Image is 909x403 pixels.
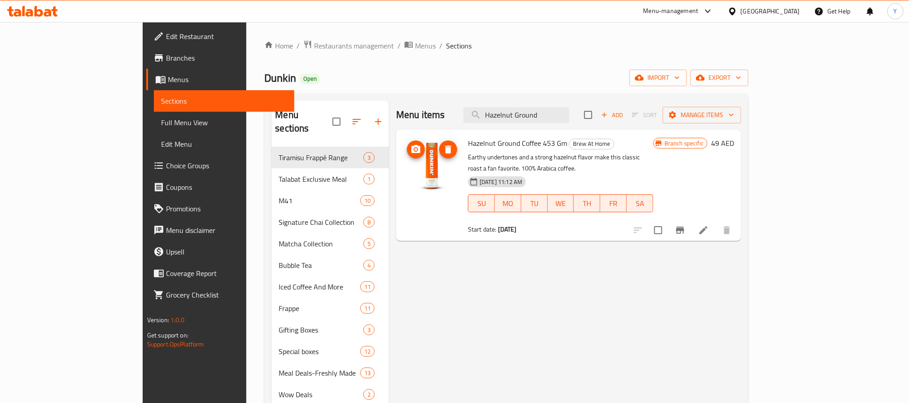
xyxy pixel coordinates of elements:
a: Edit Menu [154,133,294,155]
button: Add [598,108,626,122]
div: items [360,281,375,292]
span: 1.0.0 [170,314,184,326]
div: items [363,389,375,400]
button: delete image [439,140,457,158]
span: Add [600,110,624,120]
span: 3 [364,326,374,334]
a: Menus [404,40,436,52]
span: FR [604,197,623,210]
span: Choice Groups [166,160,287,171]
span: Brew At Home [569,139,614,149]
span: TH [577,197,597,210]
a: Support.OpsPlatform [147,338,204,350]
span: MO [498,197,518,210]
a: Coupons [146,176,294,198]
div: items [360,303,375,314]
div: Menu-management [643,6,699,17]
h2: Menu items [396,108,445,122]
li: / [439,40,442,51]
span: Menus [168,74,287,85]
div: [GEOGRAPHIC_DATA] [741,6,800,16]
span: Upsell [166,246,287,257]
button: TH [574,194,600,212]
span: export [698,72,741,83]
div: Tiramisu Frappé Range3 [271,147,389,168]
span: M41 [279,195,360,206]
div: Frappe11 [271,298,389,319]
span: Coupons [166,182,287,193]
a: Menu disclaimer [146,219,294,241]
div: Signature Chai Collection [279,217,363,228]
div: Iced Coffee And More11 [271,276,389,298]
span: Full Menu View [161,117,287,128]
li: / [398,40,401,51]
span: Iced Coffee And More [279,281,360,292]
p: Earthy undertones and a strong hazelnut flavor make this classic roast a fan favorite. 100% Arabi... [468,152,653,174]
span: 11 [361,283,374,291]
span: Open [300,75,320,83]
span: Select section [579,105,598,124]
span: 12 [361,347,374,356]
span: Select to update [649,221,668,240]
div: Gifting Boxes3 [271,319,389,341]
button: WE [548,194,574,212]
div: Special boxes [279,346,360,357]
div: Matcha Collection5 [271,233,389,254]
div: Frappe [279,303,360,314]
span: Tiramisu Frappé Range [279,152,363,163]
a: Upsell [146,241,294,263]
span: Select section first [626,108,663,122]
span: import [637,72,680,83]
div: Bubble Tea4 [271,254,389,276]
h2: Menu sections [275,108,332,135]
button: Manage items [663,107,741,123]
span: SU [472,197,491,210]
div: items [363,152,375,163]
span: 5 [364,240,374,248]
span: Talabat Exclusive Meal [279,174,363,184]
div: items [360,368,375,378]
span: Menu disclaimer [166,225,287,236]
div: items [363,238,375,249]
a: Sections [154,90,294,112]
span: Meal Deals-Freshly Made [279,368,360,378]
span: Branch specific [661,139,707,148]
b: [DATE] [498,223,517,235]
div: items [363,324,375,335]
span: 2 [364,390,374,399]
span: Grocery Checklist [166,289,287,300]
span: Bubble Tea [279,260,363,271]
div: Meal Deals-Freshly Made13 [271,362,389,384]
button: Branch-specific-item [669,219,691,241]
input: search [463,107,569,123]
div: items [363,260,375,271]
span: Coverage Report [166,268,287,279]
button: import [629,70,687,86]
div: items [363,174,375,184]
span: Gifting Boxes [279,324,363,335]
div: Open [300,74,320,84]
button: upload picture [407,140,425,158]
a: Choice Groups [146,155,294,176]
nav: breadcrumb [264,40,748,52]
span: Menus [415,40,436,51]
div: items [360,195,375,206]
button: MO [495,194,521,212]
span: Wow Deals [279,389,363,400]
a: Edit menu item [698,225,709,236]
span: Manage items [670,110,734,121]
div: Special boxes12 [271,341,389,362]
span: 10 [361,197,374,205]
span: [DATE] 11:12 AM [476,178,526,186]
a: Restaurants management [303,40,394,52]
span: Matcha Collection [279,238,363,249]
span: 13 [361,369,374,377]
div: items [363,217,375,228]
h6: 49 AED [711,137,734,149]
